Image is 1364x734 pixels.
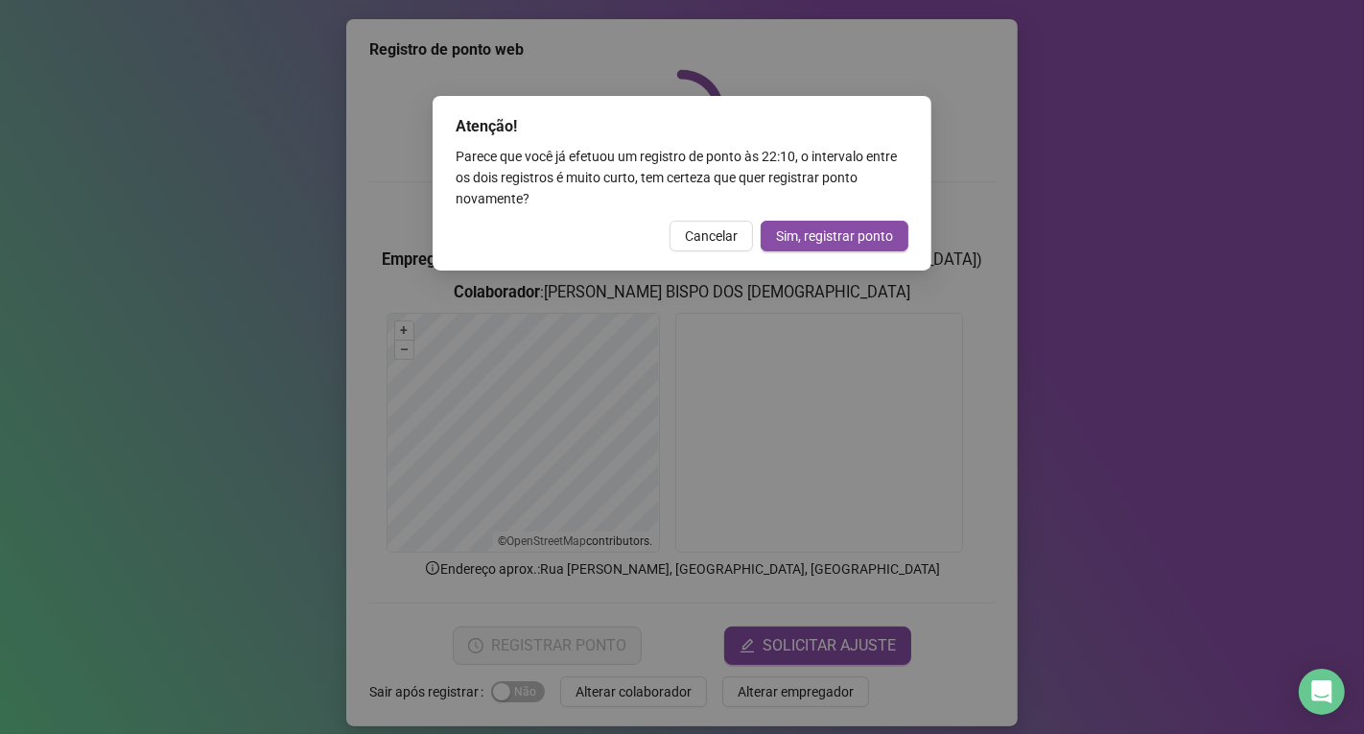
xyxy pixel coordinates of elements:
[456,146,908,209] div: Parece que você já efetuou um registro de ponto às 22:10 , o intervalo entre os dois registros é ...
[685,225,738,247] span: Cancelar
[761,221,908,251] button: Sim, registrar ponto
[456,115,908,138] div: Atenção!
[670,221,753,251] button: Cancelar
[1299,669,1345,715] div: Open Intercom Messenger
[776,225,893,247] span: Sim, registrar ponto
